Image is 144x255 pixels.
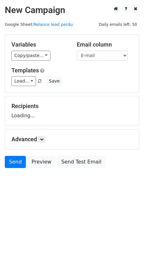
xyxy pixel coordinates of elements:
[46,76,62,86] button: Save
[27,156,55,168] a: Preview
[11,103,133,119] div: Loading...
[11,76,36,86] a: Load...
[11,41,67,48] h5: Variables
[11,51,50,61] a: Copy/paste...
[5,156,26,168] a: Send
[11,103,133,110] h5: Recipients
[11,67,39,74] a: Templates
[97,21,139,28] span: Daily emails left: 50
[97,22,139,27] a: Daily emails left: 50
[5,5,139,16] h2: New Campaign
[57,156,105,168] a: Send Test Email
[33,22,73,27] a: Relance lead perdu
[77,41,133,48] h5: Email column
[5,22,73,27] small: Google Sheet:
[11,136,133,143] h5: Advanced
